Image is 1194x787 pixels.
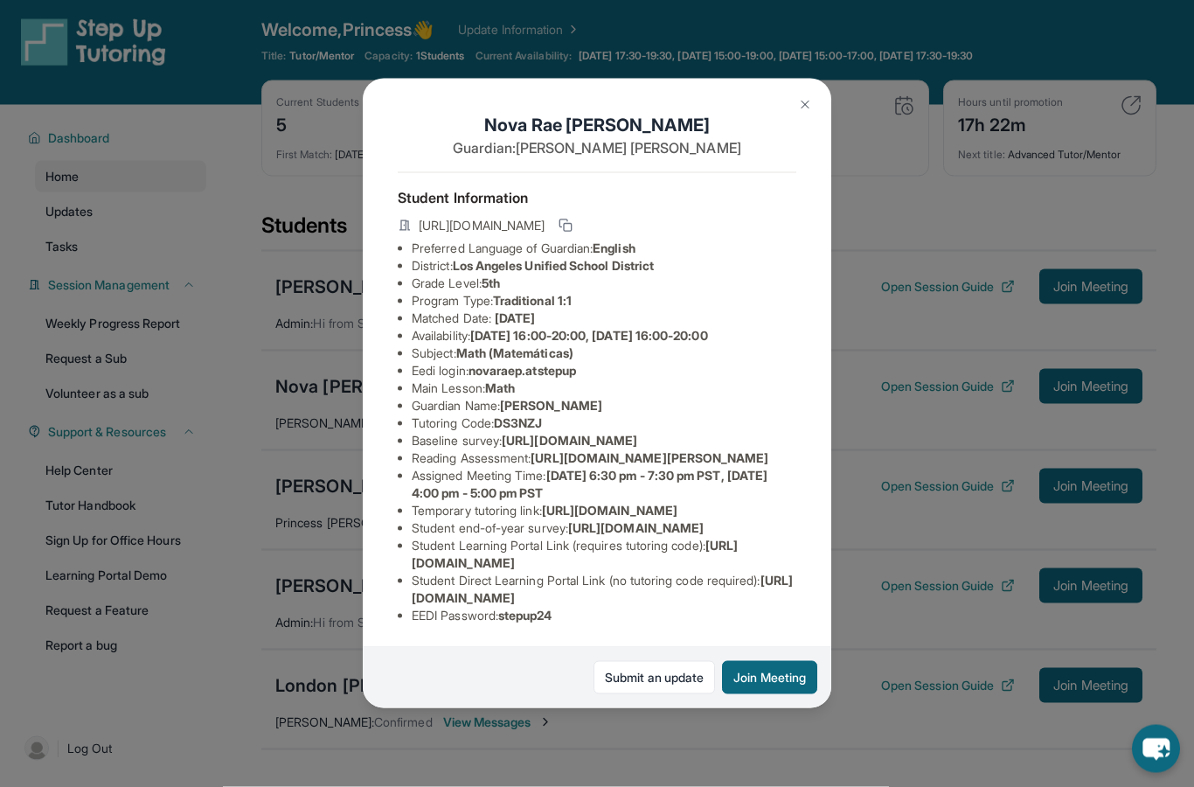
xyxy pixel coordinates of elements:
[1132,725,1180,773] button: chat-button
[412,362,796,380] li: Eedi login :
[412,345,796,362] li: Subject :
[498,608,552,623] span: stepup24
[398,113,796,137] h1: Nova Rae [PERSON_NAME]
[412,292,796,310] li: Program Type:
[456,345,573,360] span: Math (Matemáticas)
[469,363,576,378] span: novaraep.atstepup
[412,607,796,624] li: EEDI Password :
[453,258,654,273] span: Los Angeles Unified School District
[500,398,602,413] span: [PERSON_NAME]
[485,380,515,395] span: Math
[412,397,796,414] li: Guardian Name :
[412,257,796,275] li: District:
[470,328,708,343] span: [DATE] 16:00-20:00, [DATE] 16:00-20:00
[495,310,535,325] span: [DATE]
[482,275,500,290] span: 5th
[412,449,796,467] li: Reading Assessment :
[412,414,796,432] li: Tutoring Code :
[412,380,796,397] li: Main Lesson :
[412,467,796,502] li: Assigned Meeting Time :
[398,137,796,158] p: Guardian: [PERSON_NAME] [PERSON_NAME]
[593,240,635,255] span: English
[412,519,796,537] li: Student end-of-year survey :
[419,217,545,234] span: [URL][DOMAIN_NAME]
[412,537,796,572] li: Student Learning Portal Link (requires tutoring code) :
[494,415,542,430] span: DS3NZJ
[568,520,704,535] span: [URL][DOMAIN_NAME]
[412,310,796,327] li: Matched Date:
[412,275,796,292] li: Grade Level:
[412,502,796,519] li: Temporary tutoring link :
[531,450,768,465] span: [URL][DOMAIN_NAME][PERSON_NAME]
[412,240,796,257] li: Preferred Language of Guardian:
[412,327,796,345] li: Availability:
[555,215,576,236] button: Copy link
[594,661,715,694] a: Submit an update
[412,468,767,500] span: [DATE] 6:30 pm - 7:30 pm PST, [DATE] 4:00 pm - 5:00 pm PST
[493,293,572,308] span: Traditional 1:1
[798,98,812,112] img: Close Icon
[412,572,796,607] li: Student Direct Learning Portal Link (no tutoring code required) :
[412,432,796,449] li: Baseline survey :
[722,661,817,694] button: Join Meeting
[542,503,677,518] span: [URL][DOMAIN_NAME]
[398,187,796,208] h4: Student Information
[502,433,637,448] span: [URL][DOMAIN_NAME]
